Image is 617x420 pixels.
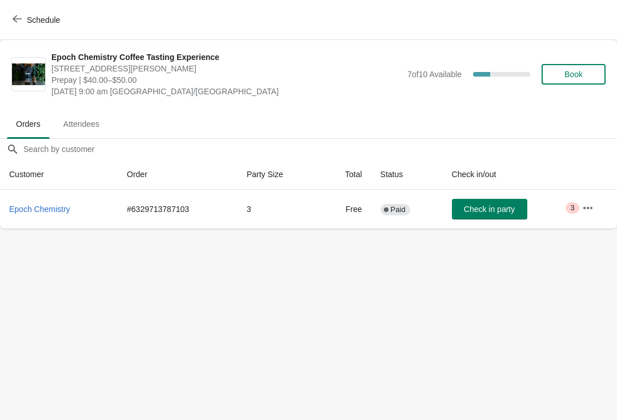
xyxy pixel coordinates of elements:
span: [DATE] 9:00 am [GEOGRAPHIC_DATA]/[GEOGRAPHIC_DATA] [51,86,402,97]
th: Check in/out [443,159,573,190]
span: Prepay | $40.00–$50.00 [51,74,402,86]
th: Order [118,159,238,190]
button: Check in party [452,199,527,219]
span: Schedule [27,15,60,25]
span: Orders [7,114,50,134]
span: [STREET_ADDRESS][PERSON_NAME] [51,63,402,74]
span: Attendees [54,114,109,134]
th: Party Size [238,159,319,190]
th: Status [371,159,443,190]
img: Epoch Chemistry Coffee Tasting Experience [12,63,45,86]
button: Book [542,64,606,85]
span: 7 of 10 Available [407,70,462,79]
span: Epoch Chemistry Coffee Tasting Experience [51,51,402,63]
td: # 6329713787103 [118,190,238,229]
span: Epoch Chemistry [9,205,70,214]
td: 3 [238,190,319,229]
span: Book [564,70,583,79]
button: Epoch Chemistry [5,199,75,219]
th: Total [319,159,371,190]
button: Schedule [6,10,69,30]
span: Check in party [464,205,515,214]
input: Search by customer [23,139,617,159]
span: Paid [391,205,406,214]
span: 3 [570,203,574,213]
td: Free [319,190,371,229]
